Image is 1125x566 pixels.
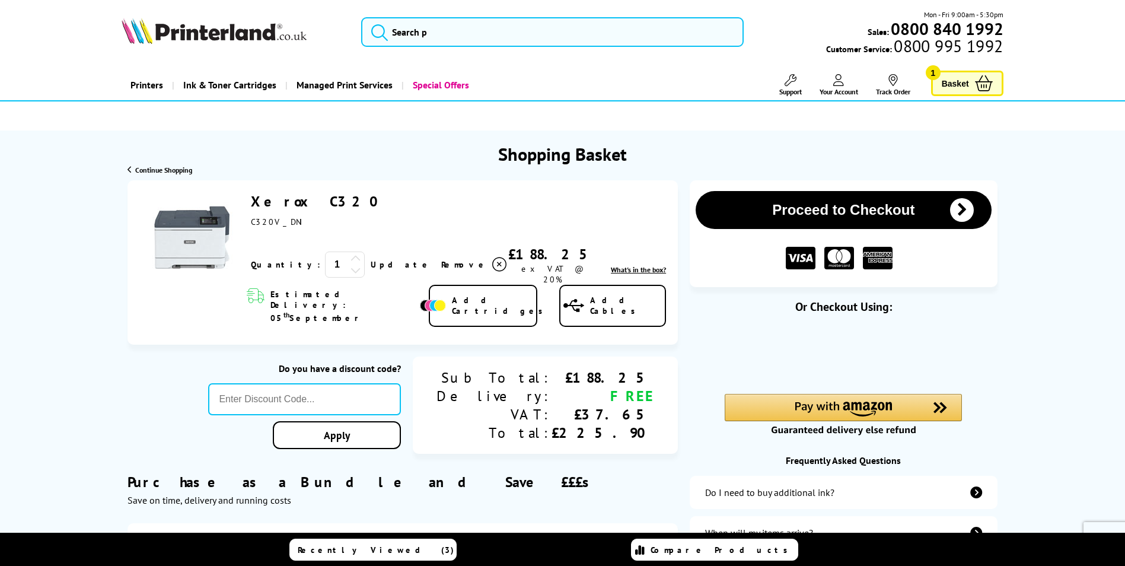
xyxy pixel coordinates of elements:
[889,23,1003,34] a: 0800 840 1992
[863,247,893,270] img: American Express
[552,387,654,405] div: FREE
[611,265,666,274] span: What's in the box?
[283,310,289,319] sup: th
[876,74,910,96] a: Track Order
[690,516,997,549] a: items-arrive
[183,70,276,100] span: Ink & Toner Cartridges
[128,455,678,506] div: Purchase as a Bundle and Save £££s
[122,70,172,100] a: Printers
[436,368,552,387] div: Sub Total:
[779,74,802,96] a: Support
[436,424,552,442] div: Total:
[508,245,597,263] div: £188.25
[552,424,654,442] div: £225.90
[128,166,192,174] a: Continue Shopping
[779,87,802,96] span: Support
[725,333,962,374] iframe: PayPal
[705,486,834,498] div: Do I need to buy additional ink?
[521,263,584,285] span: ex VAT @ 20%
[924,9,1003,20] span: Mon - Fri 9:00am - 5:30pm
[148,193,237,282] img: Xerox C320
[590,295,665,316] span: Add Cables
[498,142,627,166] h1: Shopping Basket
[273,421,401,449] a: Apply
[371,259,432,270] a: Update
[420,300,446,311] img: Add Cartridges
[452,295,549,316] span: Add Cartridges
[690,299,997,314] div: Or Checkout Using:
[441,256,508,274] a: Delete item from your basket
[826,40,1003,55] span: Customer Service:
[651,545,794,555] span: Compare Products
[552,368,654,387] div: £188.25
[208,383,401,415] input: Enter Discount Code...
[891,18,1003,40] b: 0800 840 1992
[401,70,478,100] a: Special Offers
[436,405,552,424] div: VAT:
[298,545,454,555] span: Recently Viewed (3)
[128,494,678,506] div: Save on time, delivery and running costs
[251,217,303,227] span: C320V_DNI
[251,192,387,211] a: Xerox C320
[725,394,962,435] div: Amazon Pay - Use your Amazon account
[611,265,666,274] a: lnk_inthebox
[786,247,815,270] img: VISA
[892,40,1003,52] span: 0800 995 1992
[696,191,991,229] button: Proceed to Checkout
[436,387,552,405] div: Delivery:
[122,18,346,46] a: Printerland Logo
[820,74,858,96] a: Your Account
[208,363,401,374] div: Do you have a discount code?
[441,259,488,270] span: Remove
[289,539,457,561] a: Recently Viewed (3)
[824,247,854,270] img: MASTER CARD
[285,70,401,100] a: Managed Print Services
[942,75,969,91] span: Basket
[361,17,744,47] input: Search p
[631,539,798,561] a: Compare Products
[122,18,307,44] img: Printerland Logo
[690,476,997,509] a: additional-ink
[705,527,813,539] div: When will my items arrive?
[931,71,1003,96] a: Basket 1
[820,87,858,96] span: Your Account
[868,26,889,37] span: Sales:
[172,70,285,100] a: Ink & Toner Cartridges
[251,259,320,270] span: Quantity:
[270,289,417,323] span: Estimated Delivery: 05 September
[926,65,941,80] span: 1
[135,166,192,174] span: Continue Shopping
[690,454,997,466] div: Frequently Asked Questions
[552,405,654,424] div: £37.65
